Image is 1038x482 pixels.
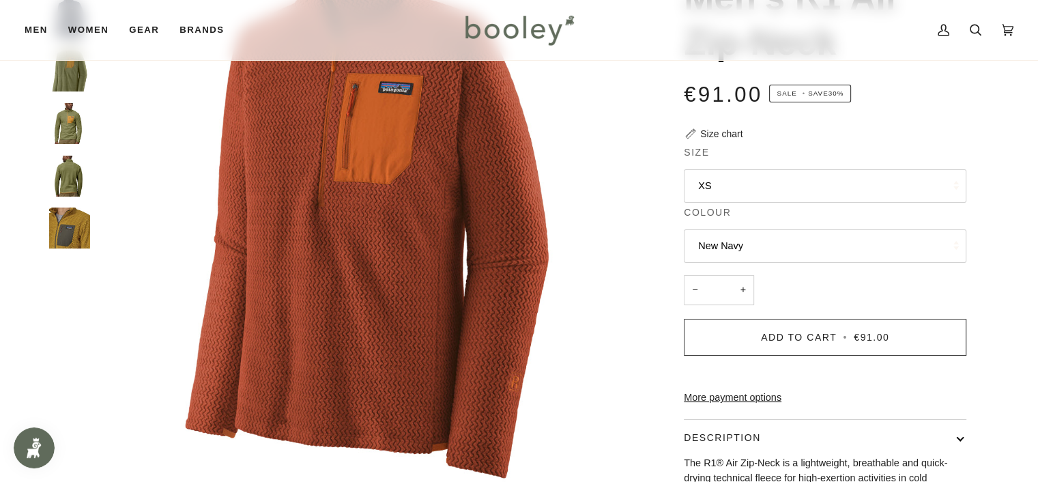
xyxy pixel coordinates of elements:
[684,145,709,160] span: Size
[14,427,55,468] iframe: Button to open loyalty program pop-up
[49,208,90,249] img: Patagonia Men's R1 Air Zip-Neck - Booley Galway
[684,391,966,406] a: More payment options
[840,332,850,343] span: •
[179,23,224,37] span: Brands
[684,205,731,220] span: Colour
[854,332,889,343] span: €91.00
[761,332,837,343] span: Add to Cart
[684,275,754,306] input: Quantity
[49,103,90,144] img: Patagonia Men's R1 Air Zip-Neck - Booley Galway
[49,156,90,197] img: Patagonia Men's R1 Air Zip-Neck - Booley Galway
[49,51,90,91] img: Patagonia Men's R1 Air Zip-Neck Buckhorn Green - Booley Galway
[684,169,966,203] button: XS
[700,127,743,141] div: Size chart
[828,89,844,97] span: 30%
[459,10,579,50] img: Booley
[769,85,851,102] span: Save
[129,23,159,37] span: Gear
[25,23,48,37] span: Men
[799,89,808,97] em: •
[684,319,966,356] button: Add to Cart • €91.00
[68,23,109,37] span: Women
[777,89,796,97] span: Sale
[684,420,966,456] button: Description
[684,275,706,306] button: −
[732,275,754,306] button: +
[684,229,966,263] button: New Navy
[684,83,762,107] span: €91.00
